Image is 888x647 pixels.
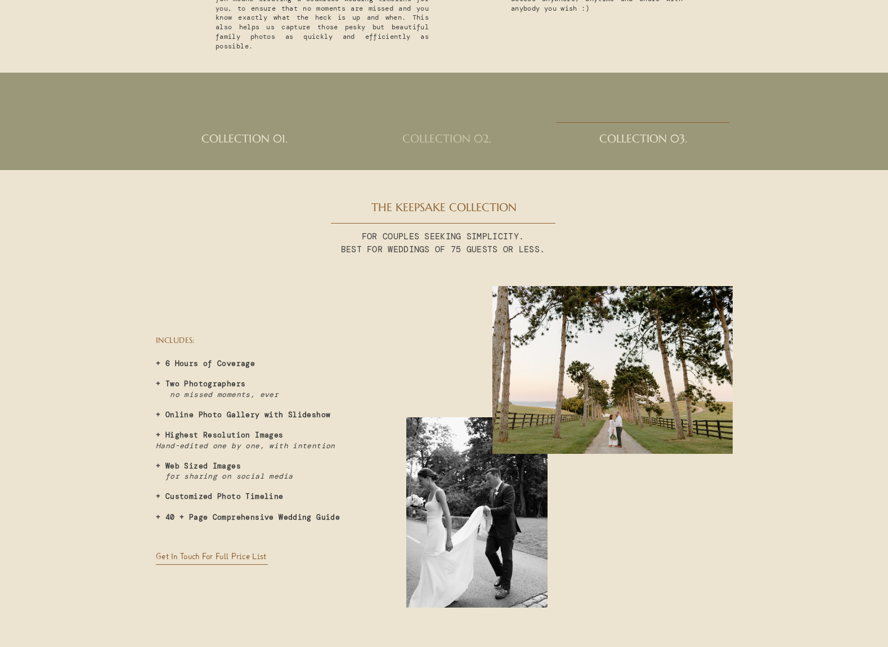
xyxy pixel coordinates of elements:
b: + Web Sized Images [156,461,241,471]
p: INCLUDES: [156,335,320,347]
a: collection 01. [184,132,305,155]
a: collection 03. [579,132,707,155]
a: Get in touch for full price list [156,551,291,561]
b: + Online Photo Gallery with Slideshow [156,410,330,420]
b: + Customized Photo Timeline [156,492,284,501]
i: no missed moments, ever [170,390,279,399]
a: collection 02. [383,132,511,155]
b: + Two Photographers [156,379,245,389]
i: Hand-edited one by one, with intention [156,441,335,450]
h2: THE KEEPSAKE COLLECTION [366,201,522,215]
b: + 6 Hours of Coverage [156,359,255,368]
p: FOR COUPLES SEEKING SIMPLICITY. BEST FOR WEDDINGS OF 75 GUESTS OR LESS. [301,230,585,261]
i: for sharing on social media [165,471,293,481]
b: + Highest Resolution Images [156,430,284,440]
b: + 40 + Page Comprehensive Wedding Guide [156,512,340,522]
